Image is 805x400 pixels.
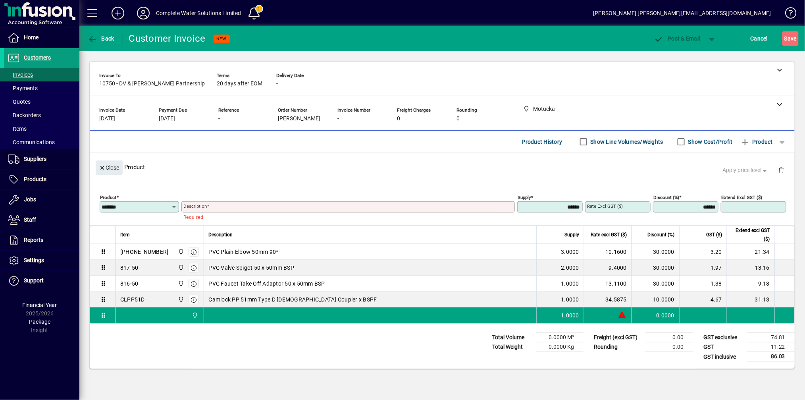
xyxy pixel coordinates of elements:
[105,6,131,20] button: Add
[679,276,727,292] td: 1.38
[727,292,774,307] td: 31.13
[749,31,770,46] button: Cancel
[589,248,627,256] div: 10.1600
[632,307,679,323] td: 0.0000
[727,260,774,276] td: 13.16
[24,156,46,162] span: Suppliers
[129,32,206,45] div: Customer Invoice
[699,333,747,342] td: GST exclusive
[96,160,123,175] button: Close
[723,166,769,174] span: Apply price level
[732,226,770,243] span: Extend excl GST ($)
[217,36,227,41] span: NEW
[679,260,727,276] td: 1.97
[183,203,207,209] mat-label: Description
[99,81,205,87] span: 10750 - DV & [PERSON_NAME] Partnership
[4,108,79,122] a: Backorders
[747,352,795,362] td: 86.03
[4,135,79,149] a: Communications
[337,116,339,122] span: -
[4,149,79,169] a: Suppliers
[8,99,31,105] span: Quotes
[120,248,169,256] div: [PHONE_NUMBER]
[79,31,123,46] app-page-header-button: Back
[209,264,295,272] span: PVC Valve Spigot 50 x 50mm BSP
[706,230,722,239] span: GST ($)
[727,244,774,260] td: 21.34
[120,264,139,272] div: 817-50
[176,279,185,288] span: Motueka
[772,160,791,180] button: Delete
[561,264,580,272] span: 2.0000
[561,248,580,256] span: 3.0000
[727,276,774,292] td: 9.18
[24,34,39,41] span: Home
[650,31,704,46] button: Post & Email
[88,35,114,42] span: Back
[4,230,79,250] a: Reports
[190,311,199,320] span: Motueka
[120,280,139,288] div: 816-50
[632,244,679,260] td: 30.0000
[4,271,79,291] a: Support
[519,135,566,149] button: Product History
[4,28,79,48] a: Home
[747,333,795,342] td: 74.81
[276,81,278,87] span: -
[687,138,733,146] label: Show Cost/Profit
[632,292,679,307] td: 10.0000
[522,135,562,148] span: Product History
[183,213,508,221] mat-error: Required
[668,35,672,42] span: P
[4,122,79,135] a: Items
[593,7,771,19] div: [PERSON_NAME] [PERSON_NAME][EMAIL_ADDRESS][DOMAIN_NAME]
[24,277,44,284] span: Support
[784,35,788,42] span: S
[8,139,55,145] span: Communications
[589,138,663,146] label: Show Line Volumes/Weights
[23,302,57,308] span: Financial Year
[8,85,38,91] span: Payments
[699,342,747,352] td: GST
[4,170,79,189] a: Products
[721,195,762,200] mat-label: Extend excl GST ($)
[456,116,460,122] span: 0
[782,31,799,46] button: Save
[589,296,627,303] div: 34.5875
[209,248,279,256] span: PVC Plain Elbow 50mm 90*
[536,342,584,352] td: 0.0000 Kg
[24,216,36,223] span: Staff
[99,116,116,122] span: [DATE]
[4,95,79,108] a: Quotes
[8,112,41,118] span: Backorders
[647,230,674,239] span: Discount (%)
[747,342,795,352] td: 11.22
[679,244,727,260] td: 3.20
[29,319,50,325] span: Package
[24,257,44,263] span: Settings
[24,196,36,203] span: Jobs
[591,230,627,239] span: Rate excl GST ($)
[4,81,79,95] a: Payments
[653,195,679,200] mat-label: Discount (%)
[720,163,772,178] button: Apply price level
[4,68,79,81] a: Invoices
[24,54,51,61] span: Customers
[24,176,46,182] span: Products
[564,230,579,239] span: Supply
[94,164,125,171] app-page-header-button: Close
[587,203,623,209] mat-label: Rate excl GST ($)
[654,35,700,42] span: ost & Email
[4,210,79,230] a: Staff
[536,333,584,342] td: 0.0000 M³
[176,263,185,272] span: Motueka
[779,2,795,27] a: Knowledge Base
[561,311,580,319] span: 1.0000
[218,116,220,122] span: -
[645,333,693,342] td: 0.00
[86,31,116,46] button: Back
[561,280,580,288] span: 1.0000
[632,260,679,276] td: 30.0000
[699,352,747,362] td: GST inclusive
[589,280,627,288] div: 13.1100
